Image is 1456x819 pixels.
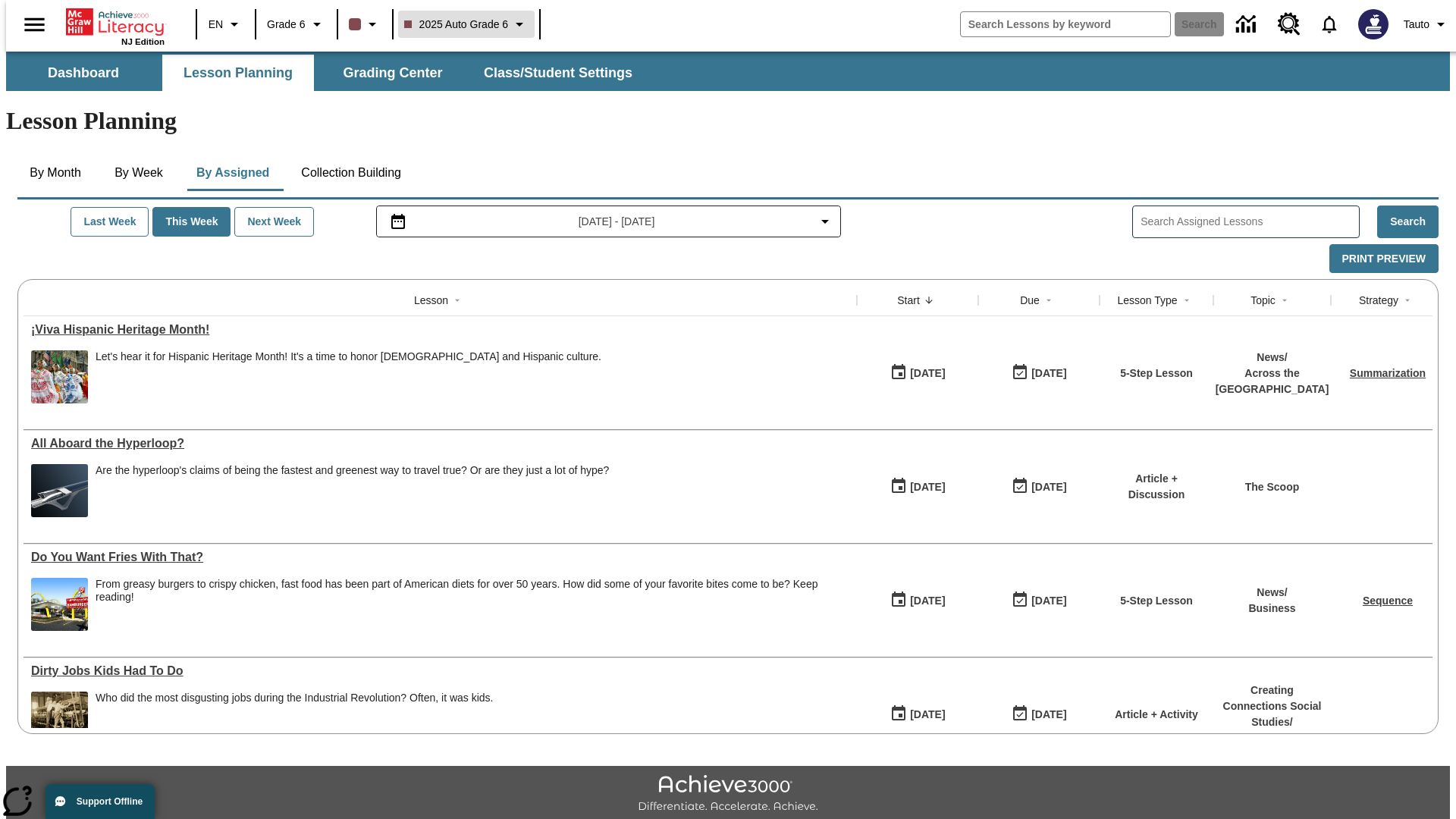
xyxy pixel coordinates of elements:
span: NJ Edition [121,37,165,46]
p: Article + Activity [1115,707,1198,723]
button: Select the date range menu item [383,212,835,231]
span: Class/Student Settings [484,64,632,82]
button: Sort [920,291,938,309]
p: The Scoop [1245,479,1300,495]
button: 07/11/25: First time the lesson was available [885,700,950,729]
input: search field [961,12,1170,36]
span: EN [209,17,223,33]
span: [DATE] - [DATE] [579,214,655,230]
a: Do You Want Fries With That?, Lessons [31,551,849,564]
button: Language: EN, Select a language [202,11,250,38]
div: Who did the most disgusting jobs during the Industrial Revolution? Often, it was kids. [96,692,494,704]
button: Support Offline [45,784,155,819]
p: News / [1248,585,1295,601]
div: All Aboard the Hyperloop? [31,437,849,450]
button: Last Week [71,207,149,237]
a: Resource Center, Will open in new tab [1269,4,1310,45]
a: ¡Viva Hispanic Heritage Month! , Lessons [31,323,849,337]
span: Tauto [1404,17,1429,33]
p: Business [1248,601,1295,617]
button: By Month [17,155,93,191]
h1: Lesson Planning [6,107,1450,135]
a: Dirty Jobs Kids Had To Do, Lessons [31,664,849,678]
div: Do You Want Fries With That? [31,551,849,564]
div: [DATE] [1031,591,1066,610]
button: Dashboard [8,55,159,91]
div: Due [1020,293,1040,308]
div: Are the hyperloop's claims of being the fastest and greenest way to travel true? Or are they just... [96,464,609,517]
a: Sequence [1363,595,1413,607]
div: SubNavbar [6,52,1450,91]
button: Sort [1178,291,1196,309]
button: Sort [448,291,466,309]
button: Class/Student Settings [472,55,645,91]
button: 07/20/26: Last day the lesson can be accessed [1006,586,1072,615]
button: 09/15/25: First time the lesson was available [885,359,950,388]
img: Avatar [1358,9,1389,39]
button: Class: 2025 Auto Grade 6, Select your class [398,11,535,38]
img: Artist rendering of Hyperloop TT vehicle entering a tunnel [31,464,88,517]
div: ¡Viva Hispanic Heritage Month! [31,323,849,337]
p: Across the [GEOGRAPHIC_DATA] [1216,366,1329,397]
div: Home [66,5,165,46]
div: Dirty Jobs Kids Had To Do [31,664,849,678]
div: [DATE] [910,364,945,383]
div: From greasy burgers to crispy chicken, fast food has been part of American diets for over 50 year... [96,578,849,631]
button: Select a new avatar [1349,5,1398,44]
p: Creating Connections Social Studies / [1221,682,1323,730]
button: This Week [152,207,231,237]
p: News / [1216,350,1329,366]
button: Print Preview [1329,244,1439,274]
div: [DATE] [1031,705,1066,724]
button: Grade: Grade 6, Select a grade [261,11,332,38]
button: 07/14/25: First time the lesson was available [885,586,950,615]
div: [DATE] [910,591,945,610]
a: Data Center [1227,4,1269,45]
div: Are the hyperloop's claims of being the fastest and greenest way to travel true? Or are they just... [96,464,609,477]
div: Strategy [1359,293,1398,308]
div: [DATE] [910,478,945,497]
div: Who did the most disgusting jobs during the Industrial Revolution? Often, it was kids. [96,692,494,745]
a: Summarization [1350,367,1426,379]
a: Home [66,7,165,37]
div: Let's hear it for Hispanic Heritage Month! It's a time to honor Hispanic Americans and Hispanic c... [96,350,601,403]
div: Lesson Type [1117,293,1177,308]
span: Dashboard [48,64,119,82]
button: By Week [101,155,177,191]
button: By Assigned [184,155,281,191]
button: 07/21/25: First time the lesson was available [885,472,950,501]
svg: Collapse Date Range Filter [816,212,834,231]
button: Open side menu [12,2,57,47]
button: Class color is dark brown. Change class color [343,11,388,38]
button: Sort [1398,291,1417,309]
button: 06/30/26: Last day the lesson can be accessed [1006,472,1072,501]
div: [DATE] [910,705,945,724]
img: One of the first McDonald's stores, with the iconic red sign and golden arches. [31,578,88,631]
input: Search Assigned Lessons [1141,211,1359,233]
span: Support Offline [77,796,143,807]
span: Grade 6 [267,17,306,33]
button: Next Week [234,207,314,237]
button: Collection Building [289,155,413,191]
div: Topic [1250,293,1276,308]
a: Notifications [1310,5,1349,44]
a: All Aboard the Hyperloop?, Lessons [31,437,849,450]
p: 5-Step Lesson [1120,366,1193,381]
img: A photograph of Hispanic women participating in a parade celebrating Hispanic culture. The women ... [31,350,88,403]
div: Let's hear it for Hispanic Heritage Month! It's a time to honor [DEMOGRAPHIC_DATA] and Hispanic c... [96,350,601,363]
span: 2025 Auto Grade 6 [404,17,509,33]
div: Lesson [414,293,448,308]
button: Search [1377,206,1439,238]
button: Sort [1040,291,1058,309]
img: Achieve3000 Differentiate Accelerate Achieve [638,775,818,814]
p: 5-Step Lesson [1120,593,1193,609]
button: Profile/Settings [1398,11,1456,38]
img: Black and white photo of two young boys standing on a piece of heavy machinery [31,692,88,745]
div: [DATE] [1031,364,1066,383]
button: Grading Center [317,55,469,91]
span: Lesson Planning [184,64,293,82]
